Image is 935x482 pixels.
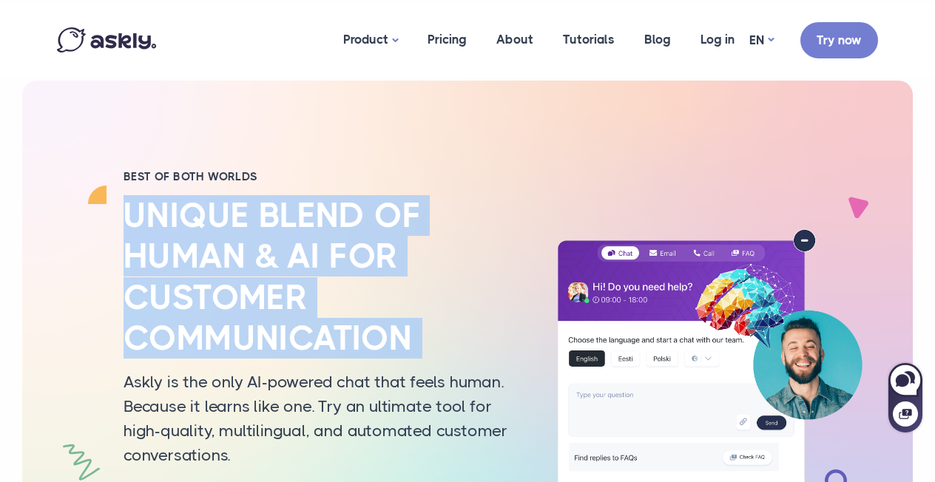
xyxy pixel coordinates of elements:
a: About [482,4,548,75]
a: Tutorials [548,4,629,75]
a: Log in [686,4,749,75]
a: Blog [629,4,686,75]
img: Askly [57,27,156,52]
p: Askly is the only AI-powered chat that feels human. Because it learns like one. Try an ultimate t... [124,370,523,467]
h2: Unique blend of human & AI for customer communication [124,195,523,359]
h2: BEST OF BOTH WORLDS [124,169,523,184]
iframe: Askly chat [887,360,924,434]
a: Try now [800,22,878,58]
a: EN [749,30,774,51]
a: Product [328,4,413,77]
a: Pricing [413,4,482,75]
